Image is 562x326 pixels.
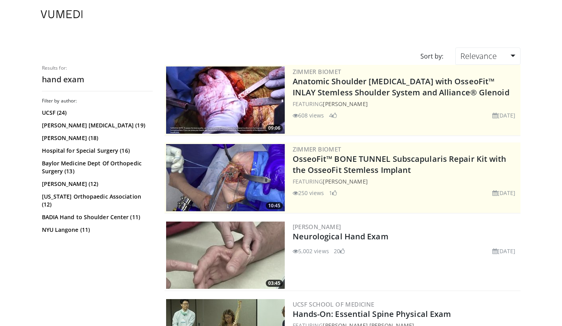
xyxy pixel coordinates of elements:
li: 1 [329,189,337,197]
a: 10:45 [166,144,285,211]
div: FEATURING [293,177,519,186]
img: 59d0d6d9-feca-4357-b9cd-4bad2cd35cb6.300x170_q85_crop-smart_upscale.jpg [166,66,285,134]
p: Results for: [42,65,153,71]
li: [DATE] [492,189,516,197]
li: 608 views [293,111,324,119]
a: Hospital for Special Surgery (16) [42,147,151,155]
a: [PERSON_NAME] (12) [42,180,151,188]
a: Baylor Medicine Dept Of Orthopedic Surgery (13) [42,159,151,175]
span: 03:45 [266,280,283,287]
img: VuMedi Logo [41,10,83,18]
a: Neurological Hand Exam [293,231,388,242]
div: Sort by: [414,47,449,65]
h3: Filter by author: [42,98,153,104]
h2: hand exam [42,74,153,85]
span: 10:45 [266,202,283,209]
a: Hands-On: Essential Spine Physical Exam [293,309,451,319]
a: Anatomic Shoulder [MEDICAL_DATA] with OsseoFit™ INLAY Stemless Shoulder System and Alliance® Glenoid [293,76,509,98]
a: [PERSON_NAME] [293,223,341,231]
a: NYU Langone (11) [42,226,151,234]
img: Screen_shot_2010-09-13_at_9.17.40_PM_2.png.300x170_q85_crop-smart_upscale.jpg [166,222,285,289]
a: [PERSON_NAME] (18) [42,134,151,142]
a: Zimmer Biomet [293,145,341,153]
img: 2f1af013-60dc-4d4f-a945-c3496bd90c6e.300x170_q85_crop-smart_upscale.jpg [166,144,285,211]
li: [DATE] [492,111,516,119]
li: [DATE] [492,247,516,255]
li: 20 [334,247,345,255]
a: [PERSON_NAME] [323,100,367,108]
a: Relevance [455,47,520,65]
li: 4 [329,111,337,119]
span: Relevance [460,51,497,61]
a: [US_STATE] Orthopaedic Association (12) [42,193,151,208]
a: [PERSON_NAME] [MEDICAL_DATA] (19) [42,121,151,129]
li: 250 views [293,189,324,197]
a: 09:06 [166,66,285,134]
a: [PERSON_NAME] [323,178,367,185]
a: UCSF (24) [42,109,151,117]
li: 5,002 views [293,247,329,255]
a: 03:45 [166,222,285,289]
a: Zimmer Biomet [293,68,341,76]
a: UCSF School of Medicine [293,300,375,308]
div: FEATURING [293,100,519,108]
span: 09:06 [266,125,283,132]
a: OsseoFit™ BONE TUNNEL Subscapularis Repair Kit with the OsseoFit Stemless Implant [293,154,507,175]
a: BADIA Hand to Shoulder Center (11) [42,213,151,221]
